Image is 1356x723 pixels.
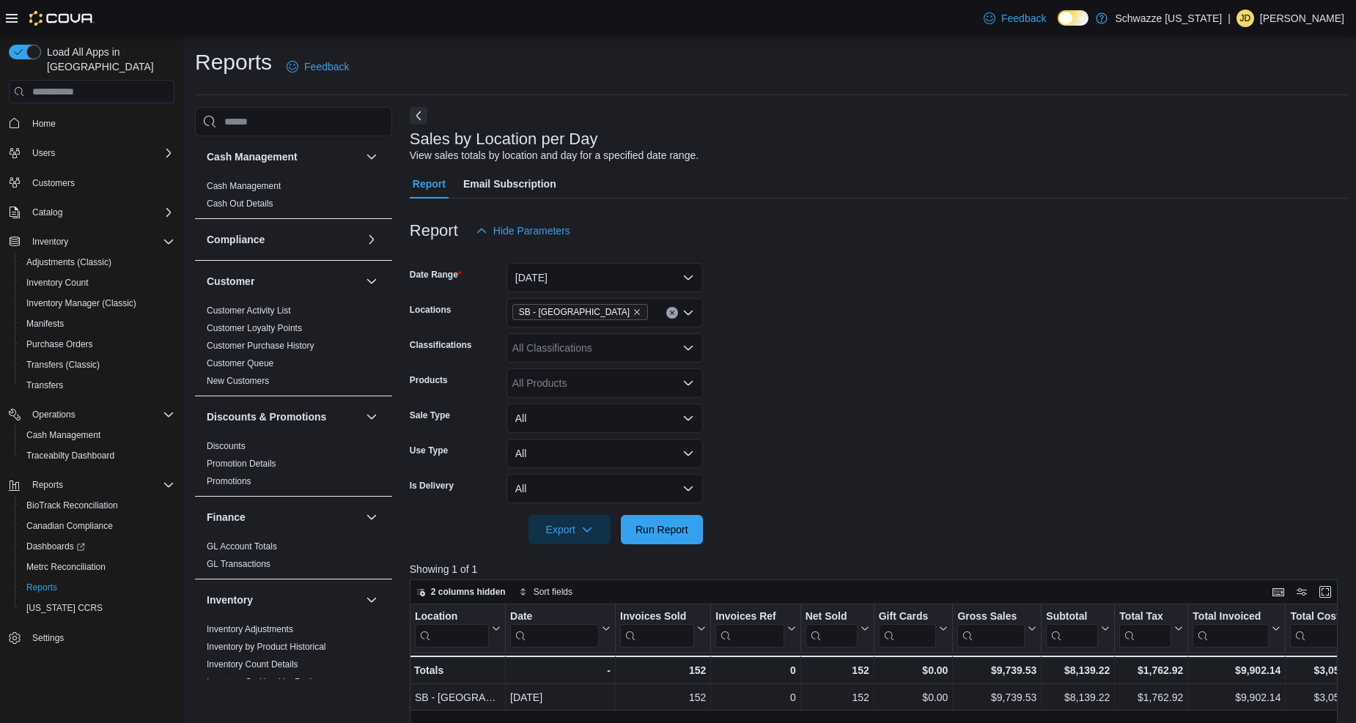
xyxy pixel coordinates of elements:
[1193,689,1281,707] div: $9,902.14
[510,610,599,624] div: Date
[15,495,180,516] button: BioTrack Reconciliation
[21,599,108,617] a: [US_STATE] CCRS
[1046,610,1098,648] div: Subtotal
[415,610,489,648] div: Location
[3,404,180,425] button: Operations
[26,114,174,132] span: Home
[15,334,180,355] button: Purchase Orders
[26,144,61,162] button: Users
[715,610,784,624] div: Invoices Ref
[21,426,106,444] a: Cash Management
[21,377,69,394] a: Transfers
[21,377,174,394] span: Transfers
[281,52,355,81] a: Feedback
[879,610,937,624] div: Gift Cards
[26,629,174,647] span: Settings
[207,624,293,634] a: Inventory Adjustments
[1193,610,1281,648] button: Total Invoiced
[410,148,699,163] div: View sales totals by location and day for a specified date range.
[978,4,1052,33] a: Feedback
[3,112,180,133] button: Home
[410,445,448,456] label: Use Type
[506,404,703,433] button: All
[510,661,611,679] div: -
[207,441,246,451] a: Discounts
[26,174,81,192] a: Customers
[506,474,703,503] button: All
[26,500,118,511] span: BioTrack Reconciliation
[620,610,694,648] div: Invoices Sold
[32,118,56,130] span: Home
[21,558,111,576] a: Metrc Reconciliation
[304,59,349,74] span: Feedback
[957,661,1036,679] div: $9,739.53
[26,582,57,593] span: Reports
[410,480,454,492] label: Is Delivery
[957,610,1036,648] button: Gross Sales
[1240,10,1251,27] span: JD
[506,439,703,468] button: All
[3,172,180,193] button: Customers
[207,409,360,424] button: Discounts & Promotions
[463,169,556,199] span: Email Subscription
[413,169,446,199] span: Report
[363,272,380,290] button: Customer
[21,294,174,312] span: Inventory Manager (Classic)
[635,522,688,537] span: Run Report
[26,233,74,251] button: Inventory
[26,277,89,289] span: Inventory Count
[26,256,111,268] span: Adjustments (Classic)
[32,147,55,159] span: Users
[1193,610,1269,648] div: Total Invoiced
[510,610,611,648] button: Date
[207,232,265,247] h3: Compliance
[879,610,948,648] button: Gift Cards
[21,253,174,271] span: Adjustments (Classic)
[534,586,572,598] span: Sort fields
[26,429,100,441] span: Cash Management
[1316,583,1334,601] button: Enter fullscreen
[682,377,694,389] button: Open list of options
[15,425,180,445] button: Cash Management
[410,562,1347,576] p: Showing 1 of 1
[26,318,64,330] span: Manifests
[1119,610,1183,648] button: Total Tax
[41,45,174,74] span: Load All Apps in [GEOGRAPHIC_DATA]
[415,610,489,624] div: Location
[15,252,180,272] button: Adjustments (Classic)
[207,558,270,570] span: GL Transactions
[15,314,180,334] button: Manifests
[26,204,174,221] span: Catalog
[806,689,869,707] div: 152
[1119,610,1171,624] div: Total Tax
[26,476,69,494] button: Reports
[32,207,62,218] span: Catalog
[21,579,174,596] span: Reports
[1119,610,1171,648] div: Total Tax
[620,610,706,648] button: Invoices Sold
[207,676,329,688] span: Inventory On Hand by Package
[207,340,314,352] span: Customer Purchase History
[620,661,706,679] div: 152
[1058,10,1088,26] input: Dark Mode
[620,689,706,707] div: 152
[3,627,180,648] button: Settings
[410,583,512,601] button: 2 columns hidden
[363,408,380,426] button: Discounts & Promotions
[207,459,276,469] a: Promotion Details
[528,515,611,544] button: Export
[1260,10,1344,27] p: [PERSON_NAME]
[715,610,784,648] div: Invoices Ref
[410,107,427,125] button: Next
[32,177,75,189] span: Customers
[1290,610,1347,624] div: Total Cost
[207,476,251,486] a: Promotions
[1001,11,1046,26] span: Feedback
[15,355,180,375] button: Transfers (Classic)
[15,293,180,314] button: Inventory Manager (Classic)
[195,177,392,218] div: Cash Management
[26,338,93,350] span: Purchase Orders
[207,458,276,470] span: Promotion Details
[207,593,253,607] h3: Inventory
